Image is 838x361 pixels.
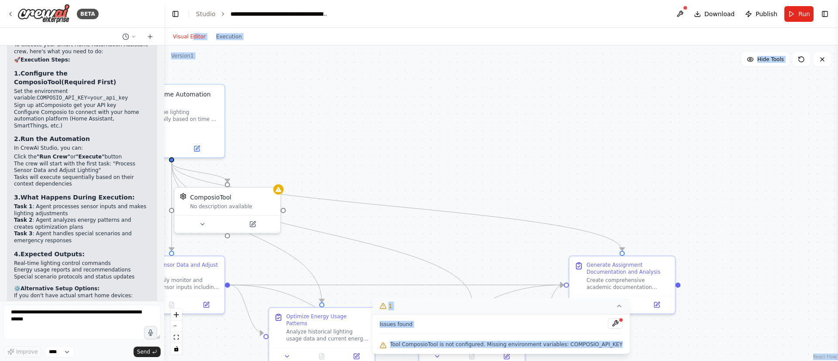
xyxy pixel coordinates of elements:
[21,285,100,292] strong: Alternative Setup Options:
[14,193,150,202] h3: 3.
[196,10,216,17] a: Studio
[286,313,370,327] div: Optimize Energy Usage Patterns
[14,292,150,299] p: If you don't have actual smart home devices:
[211,31,247,42] button: Execution
[21,57,70,63] strong: Execution Steps:
[819,8,831,20] button: Show right sidebar
[167,162,476,302] g: Edge from a0589e12-7526-467e-9413-4368a0255312 to 2bef3d04-1e10-4117-be70-5e9cbcde8c98
[388,302,392,310] span: 1
[180,193,187,200] img: ComposioTool
[228,219,277,230] button: Open in side panel
[569,255,676,314] div: Generate Assignment Documentation and AnalysisCreate comprehensive academic documentation summari...
[14,102,150,109] li: Sign up at to get your API key
[136,109,220,122] div: Adjust home lighting automatically based on time of day, occupancy, and brightness levels. Proces...
[21,194,134,201] strong: What Happens During Execution:
[704,10,735,18] span: Download
[167,162,326,302] g: Edge from a0589e12-7526-467e-9413-4368a0255312 to abb3201f-12bd-4406-888b-0c619e88250b
[192,300,221,310] button: Open in side panel
[174,187,281,234] div: ComposioToolComposioToolNo description available
[14,109,150,130] li: Configure Composio to connect with your home automation platform (Home Assistant, SmartThings, etc.)
[3,346,41,358] button: Improve
[171,309,182,320] button: zoom in
[119,31,140,42] button: Switch to previous chat
[742,6,781,22] button: Publish
[37,95,128,101] code: COMPOSIO_API_KEY=your_api_key
[587,261,670,275] div: Generate Assignment Documentation and Analysis
[76,154,104,160] strong: "Execute"
[16,348,38,355] span: Improve
[136,277,220,291] div: Continuously monitor and process sensor inputs including time of day, room occupancy status, and ...
[14,250,150,258] h3: 4.
[14,69,150,86] h3: 1. (Required First)
[136,90,220,107] div: Smart Home Automation Assistant
[14,145,150,152] p: In CrewAI Studio, you can:
[37,154,70,160] strong: "Run Crew"
[143,31,157,42] button: Start a new chat
[172,144,221,154] button: Open in side panel
[77,9,99,19] div: BETA
[14,274,150,281] li: Special scenario protocols and status updates
[14,203,150,217] li: : Agent processes sensor inputs and makes lighting adjustments
[530,281,564,341] g: Edge from 2bef3d04-1e10-4117-be70-5e9cbcde8c98 to a83f5b30-6af2-4ba0-8cc5-265dff410490
[14,88,150,102] li: Set the environment variable:
[390,341,623,348] span: Tool ComposioTool is not configured. Missing environment variables: COMPOSIO_API_KEY
[118,84,225,158] div: Smart Home Automation AssistantAdjust home lighting automatically based on time of day, occupancy...
[373,298,630,314] button: 1
[14,134,150,143] h3: 2.
[230,281,264,337] g: Edge from 89cfff52-9f1e-4944-892f-5b18b9cb4c20 to abb3201f-12bd-4406-888b-0c619e88250b
[21,135,90,142] strong: Run the Automation
[587,277,670,291] div: Create comprehensive academic documentation summarizing the intelligent systems implementation. C...
[21,251,85,258] strong: Expected Outputs:
[230,281,564,289] g: Edge from 89cfff52-9f1e-4944-892f-5b18b9cb4c20 to a83f5b30-6af2-4ba0-8cc5-265dff410490
[813,354,837,359] a: React Flow attribution
[798,10,810,18] span: Run
[642,300,672,310] button: Open in side panel
[784,6,814,22] button: Run
[380,321,413,328] span: Issues found
[196,10,329,18] nav: breadcrumb
[171,343,182,354] button: toggle interactivity
[171,52,194,59] div: Version 1
[14,267,150,274] li: Energy usage reports and recommendations
[14,217,150,230] li: : Agent analyzes energy patterns and creates optimization plans
[134,347,161,357] button: Send
[756,10,777,18] span: Publish
[742,52,789,66] button: Hide Tools
[14,154,150,161] li: Click the or button
[171,309,182,354] div: React Flow controls
[14,217,32,223] strong: Task 2
[14,230,32,237] strong: Task 3
[14,230,150,244] li: : Agent handles special scenarios and emergency responses
[14,41,150,55] p: To execute your Smart Home Automation Assistant crew, here's what you need to do:
[17,4,70,24] img: Logo
[144,326,157,339] button: Click to speak your automation idea
[14,174,150,188] li: Tasks will execute sequentially based on their context dependencies
[169,8,182,20] button: Hide left sidebar
[14,285,150,292] h2: ⚙️
[167,162,626,251] g: Edge from a0589e12-7526-467e-9413-4368a0255312 to a83f5b30-6af2-4ba0-8cc5-265dff410490
[154,300,190,310] button: No output available
[171,332,182,343] button: fit view
[41,102,66,108] a: Composio
[136,261,220,275] div: Process Sensor Data and Adjust Lighting
[14,203,32,210] strong: Task 1
[14,70,68,86] strong: Configure the ComposioTool
[14,260,150,267] li: Real-time lighting control commands
[171,320,182,332] button: zoom out
[690,6,738,22] button: Download
[167,162,231,182] g: Edge from a0589e12-7526-467e-9413-4368a0255312 to 7b6f29f6-5d0f-4255-8a10-b2a7f7e0bae9
[137,348,150,355] span: Send
[286,328,370,342] div: Analyze historical lighting usage data and current energy consumption patterns to identify opport...
[190,193,231,202] div: ComposioTool
[757,56,784,63] span: Hide Tools
[190,203,275,210] div: No description available
[167,162,176,251] g: Edge from a0589e12-7526-467e-9413-4368a0255312 to 89cfff52-9f1e-4944-892f-5b18b9cb4c20
[14,161,150,174] li: The crew will start with the first task: "Process Sensor Data and Adjust Lighting"
[118,255,225,314] div: Process Sensor Data and Adjust LightingContinuously monitor and process sensor inputs including t...
[14,57,150,64] h2: 🚀
[168,31,211,42] button: Visual Editor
